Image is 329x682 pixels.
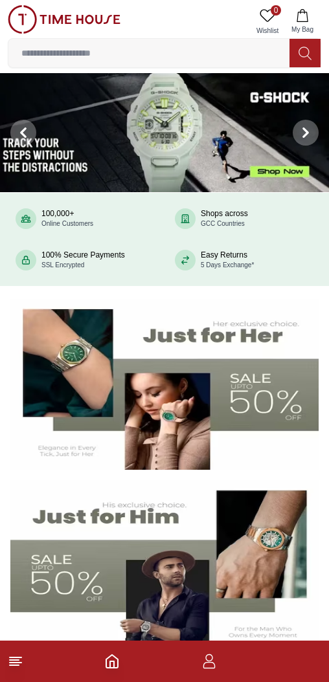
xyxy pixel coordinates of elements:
[10,480,319,651] img: Men's Watches Banner
[41,209,93,228] div: 100,000+
[201,250,254,270] div: Easy Returns
[41,261,84,269] span: SSL Encrypted
[201,220,245,227] span: GCC Countries
[41,220,93,227] span: Online Customers
[271,5,281,16] span: 0
[286,25,319,34] span: My Bag
[10,299,319,470] img: Women's Watches Banner
[251,5,284,38] a: 0Wishlist
[284,5,321,38] button: My Bag
[41,250,125,270] div: 100% Secure Payments
[8,5,120,34] img: ...
[104,654,120,669] a: Home
[201,209,248,228] div: Shops across
[251,26,284,36] span: Wishlist
[201,261,254,269] span: 5 Days Exchange*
